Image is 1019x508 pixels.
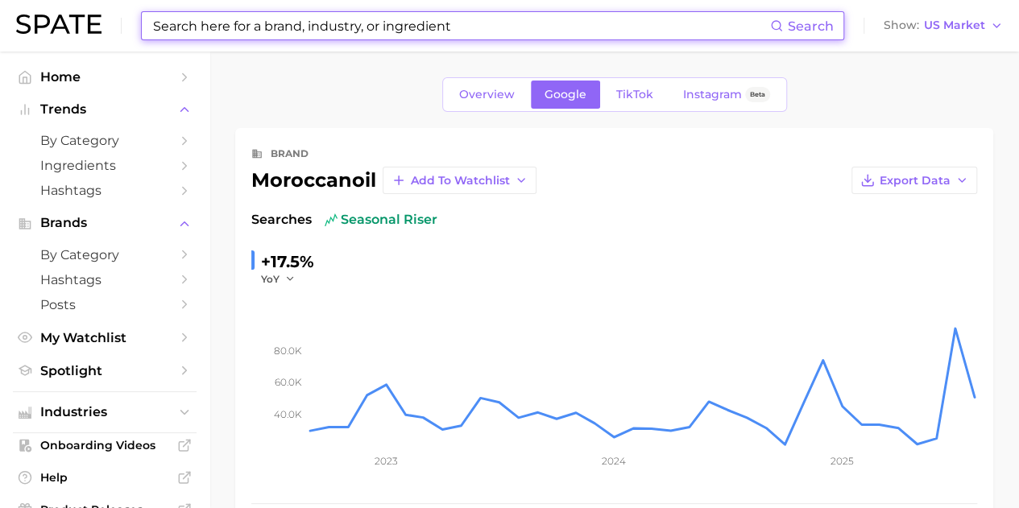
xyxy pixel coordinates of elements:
span: My Watchlist [40,330,169,345]
span: TikTok [616,88,653,101]
a: Overview [445,81,528,109]
button: Add to Watchlist [383,167,536,194]
a: Spotlight [13,358,197,383]
span: Hashtags [40,183,169,198]
span: US Market [924,21,985,30]
button: YoY [261,272,296,286]
tspan: 40.0k [274,408,302,420]
span: Onboarding Videos [40,438,169,452]
span: Export Data [880,174,951,188]
a: Hashtags [13,267,197,292]
span: Ingredients [40,158,169,173]
span: Searches [251,210,312,229]
span: seasonal riser [325,210,437,229]
span: Show [884,21,919,30]
button: Trends [13,97,197,122]
span: Search [788,19,834,34]
span: by Category [40,133,169,148]
a: My Watchlist [13,325,197,350]
span: Help [40,470,169,485]
a: Onboarding Videos [13,433,197,457]
span: Industries [40,405,169,419]
tspan: 2025 [831,455,854,467]
a: by Category [13,128,197,153]
span: Posts [40,297,169,312]
span: Hashtags [40,272,169,287]
a: Help [13,465,197,489]
span: Spotlight [40,363,169,378]
tspan: 60.0k [275,376,302,388]
span: Add to Watchlist [411,174,510,188]
div: +17.5% [261,249,314,275]
tspan: 2023 [375,455,398,467]
span: Home [40,69,169,85]
img: SPATE [16,14,101,34]
div: brand [271,144,309,163]
span: Beta [750,88,765,101]
div: moroccanoil [251,171,376,190]
tspan: 2024 [602,455,626,467]
a: Google [531,81,600,109]
button: ShowUS Market [880,15,1007,36]
span: Google [545,88,586,101]
span: Overview [459,88,515,101]
span: Instagram [683,88,742,101]
input: Search here for a brand, industry, or ingredient [151,12,770,39]
a: Ingredients [13,153,197,178]
a: by Category [13,242,197,267]
span: YoY [261,272,280,286]
button: Brands [13,211,197,235]
span: Brands [40,216,169,230]
img: seasonal riser [325,213,338,226]
a: TikTok [603,81,667,109]
tspan: 80.0k [274,344,302,356]
a: Posts [13,292,197,317]
a: InstagramBeta [669,81,784,109]
button: Export Data [851,167,977,194]
button: Industries [13,400,197,424]
span: by Category [40,247,169,262]
a: Home [13,64,197,89]
a: Hashtags [13,178,197,203]
span: Trends [40,102,169,117]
